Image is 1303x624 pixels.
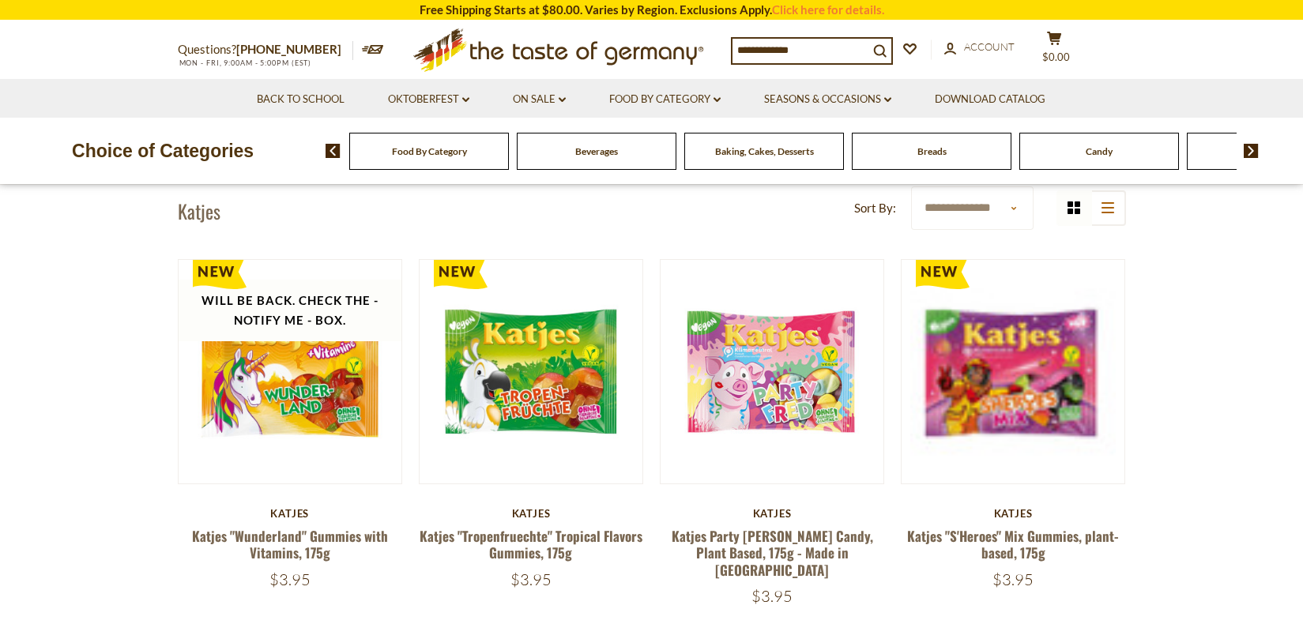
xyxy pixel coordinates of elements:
span: $0.00 [1042,51,1070,63]
a: Oktoberfest [388,91,469,108]
a: Click here for details. [772,2,884,17]
a: Baking, Cakes, Desserts [715,145,814,157]
button: $0.00 [1031,31,1079,70]
a: Food By Category [609,91,721,108]
span: $3.95 [269,569,311,589]
img: Katjes Wunder-Land Vitamin [179,260,402,483]
div: Katjes [901,507,1126,520]
span: MON - FRI, 9:00AM - 5:00PM (EST) [178,58,312,67]
img: Katjes Tropen-Fruchte [420,260,643,483]
span: $3.95 [751,586,793,606]
span: Account [964,40,1015,53]
a: Katjes Party [PERSON_NAME] Candy, Plant Based, 175g - Made in [GEOGRAPHIC_DATA] [672,526,873,580]
a: Back to School [257,91,345,108]
span: $3.95 [992,569,1034,589]
label: Sort By: [854,198,896,218]
a: Candy [1086,145,1113,157]
a: Katjes "Wunderland" Gummies with Vitamins, 175g [192,526,388,562]
a: Download Catalog [935,91,1045,108]
img: previous arrow [326,144,341,158]
div: Katjes [419,507,644,520]
img: Katjes Party Fred Gummy Candy [661,260,884,483]
a: Beverages [575,145,618,157]
a: [PHONE_NUMBER] [236,42,341,56]
a: Account [944,39,1015,56]
img: Katjes Sheroes Mix Gummies [902,260,1125,483]
span: $3.95 [510,569,552,589]
a: Breads [917,145,947,157]
a: Food By Category [392,145,467,157]
img: next arrow [1244,144,1259,158]
div: Katjes [660,507,885,520]
p: Questions? [178,39,353,60]
a: Katjes "Tropenfruechte" Tropical Flavors Gummies, 175g [420,526,642,562]
a: Katjes "S'Heroes" Mix Gummies, plant-based, 175g [907,526,1119,562]
a: Seasons & Occasions [764,91,891,108]
div: Katjes [178,507,403,520]
a: On Sale [513,91,566,108]
h1: Katjes [178,199,220,223]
